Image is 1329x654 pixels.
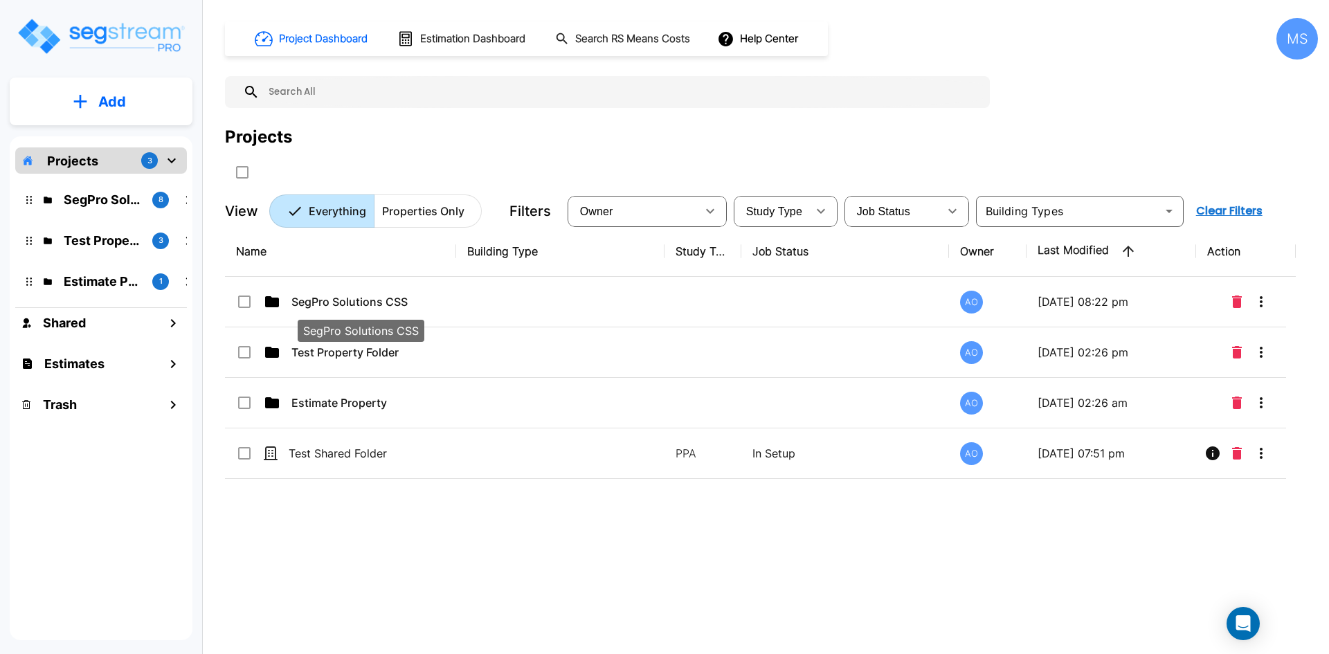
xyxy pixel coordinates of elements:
[550,26,698,53] button: Search RS Means Costs
[249,24,375,54] button: Project Dashboard
[159,235,163,246] p: 3
[225,125,292,149] div: Projects
[44,354,105,373] h1: Estimates
[225,226,456,277] th: Name
[960,392,983,415] div: AO
[10,82,192,122] button: Add
[1247,389,1275,417] button: More-Options
[291,293,430,310] p: SegPro Solutions CSS
[1227,389,1247,417] button: Delete
[64,190,141,209] p: SegPro Solutions CSS
[714,26,804,52] button: Help Center
[1247,288,1275,316] button: More-Options
[225,201,258,221] p: View
[960,291,983,314] div: AO
[269,194,482,228] div: Platform
[1276,18,1318,60] div: MS
[746,206,802,217] span: Study Type
[43,314,86,332] h1: Shared
[949,226,1026,277] th: Owner
[1227,439,1247,467] button: Delete
[580,206,613,217] span: Owner
[1159,201,1179,221] button: Open
[159,275,163,287] p: 1
[382,203,464,219] p: Properties Only
[279,31,368,47] h1: Project Dashboard
[736,192,807,230] div: Select
[159,194,163,206] p: 8
[752,445,939,462] p: In Setup
[260,76,983,108] input: Search All
[47,152,98,170] p: Projects
[1227,607,1260,640] div: Open Intercom Messenger
[575,31,690,47] h1: Search RS Means Costs
[1038,445,1185,462] p: [DATE] 07:51 pm
[309,203,366,219] p: Everything
[1027,226,1196,277] th: Last Modified
[1038,293,1185,310] p: [DATE] 08:22 pm
[374,194,482,228] button: Properties Only
[960,341,983,364] div: AO
[980,201,1157,221] input: Building Types
[392,24,533,53] button: Estimation Dashboard
[43,395,77,414] h1: Trash
[960,442,983,465] div: AO
[147,155,152,167] p: 3
[847,192,939,230] div: Select
[64,272,141,291] p: Estimate Property
[289,445,427,462] p: Test Shared Folder
[1196,226,1296,277] th: Action
[1227,288,1247,316] button: Delete
[269,194,374,228] button: Everything
[1247,338,1275,366] button: More-Options
[420,31,525,47] h1: Estimation Dashboard
[16,17,186,56] img: Logo
[1191,197,1268,225] button: Clear Filters
[1038,394,1185,411] p: [DATE] 02:26 am
[98,91,126,112] p: Add
[570,192,696,230] div: Select
[1199,439,1227,467] button: Info
[456,226,664,277] th: Building Type
[676,445,730,462] p: PPA
[228,158,256,186] button: SelectAll
[1227,338,1247,366] button: Delete
[741,226,950,277] th: Job Status
[291,394,430,411] p: Estimate Property
[664,226,741,277] th: Study Type
[1247,439,1275,467] button: More-Options
[291,344,430,361] p: Test Property Folder
[857,206,910,217] span: Job Status
[303,323,419,339] p: SegPro Solutions CSS
[1038,344,1185,361] p: [DATE] 02:26 pm
[509,201,551,221] p: Filters
[64,231,141,250] p: Test Property Folder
